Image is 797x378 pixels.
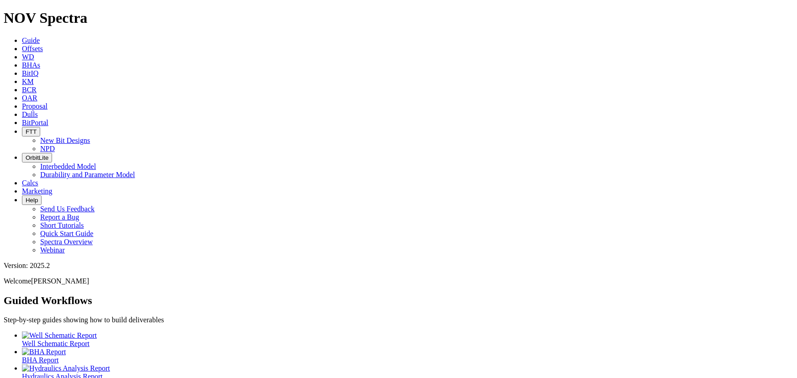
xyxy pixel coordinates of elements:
a: BHA Report BHA Report [22,348,793,364]
a: Short Tutorials [40,221,84,229]
div: Version: 2025.2 [4,262,793,270]
p: Welcome [4,277,793,285]
a: Offsets [22,45,43,52]
a: Send Us Feedback [40,205,95,213]
span: BHA Report [22,356,58,364]
a: Well Schematic Report Well Schematic Report [22,331,793,347]
a: Webinar [40,246,65,254]
a: New Bit Designs [40,136,90,144]
a: KM [22,78,34,85]
a: OAR [22,94,37,102]
span: FTT [26,128,37,135]
a: Durability and Parameter Model [40,171,135,178]
a: Quick Start Guide [40,230,93,237]
a: Calcs [22,179,38,187]
h2: Guided Workflows [4,294,793,307]
a: BitIQ [22,69,38,77]
a: Interbedded Model [40,163,96,170]
a: NPD [40,145,55,152]
a: BitPortal [22,119,48,126]
p: Step-by-step guides showing how to build deliverables [4,316,793,324]
a: Spectra Overview [40,238,93,246]
h1: NOV Spectra [4,10,793,26]
a: Marketing [22,187,53,195]
img: BHA Report [22,348,66,356]
span: OrbitLite [26,154,48,161]
span: [PERSON_NAME] [31,277,89,285]
a: Report a Bug [40,213,79,221]
span: Well Schematic Report [22,340,90,347]
span: Help [26,197,38,204]
img: Hydraulics Analysis Report [22,364,110,373]
button: OrbitLite [22,153,52,163]
a: BCR [22,86,37,94]
button: Help [22,195,42,205]
a: Dulls [22,110,38,118]
button: FTT [22,127,40,136]
a: BHAs [22,61,40,69]
img: Well Schematic Report [22,331,97,340]
a: Guide [22,37,40,44]
a: Proposal [22,102,48,110]
a: WD [22,53,34,61]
